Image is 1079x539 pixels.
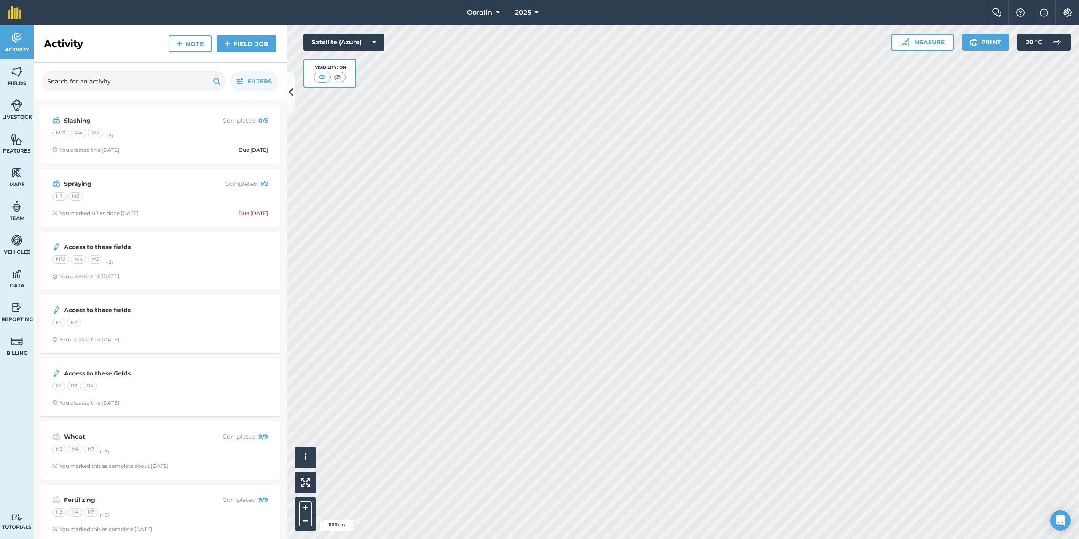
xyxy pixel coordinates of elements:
div: Open Intercom Messenger [1050,510,1071,531]
img: svg+xml;base64,PD94bWwgdmVyc2lvbj0iMS4wIiBlbmNvZGluZz0idXRmLTgiPz4KPCEtLSBHZW5lcmF0b3I6IEFkb2JlIE... [11,234,23,247]
img: svg+xml;base64,PD94bWwgdmVyc2lvbj0iMS4wIiBlbmNvZGluZz0idXRmLTgiPz4KPCEtLSBHZW5lcmF0b3I6IEFkb2JlIE... [52,305,61,315]
small: (+ 2 ) [104,259,113,265]
div: You marked this as complete [DATE] [52,526,152,533]
div: Due [DATE] [239,210,268,217]
span: 2025 [515,8,531,18]
div: H3 [52,508,66,517]
img: svg+xml;base64,PD94bWwgdmVyc2lvbj0iMS4wIiBlbmNvZGluZz0idXRmLTgiPz4KPCEtLSBHZW5lcmF0b3I6IEFkb2JlIE... [52,368,61,378]
img: fieldmargin Logo [8,6,21,19]
img: Clock with arrow pointing clockwise [52,147,58,153]
div: H7 [84,445,98,453]
img: svg+xml;base64,PD94bWwgdmVyc2lvbj0iMS4wIiBlbmNvZGluZz0idXRmLTgiPz4KPCEtLSBHZW5lcmF0b3I6IEFkb2JlIE... [52,115,60,126]
strong: Slashing [64,116,198,125]
img: A question mark icon [1015,8,1025,17]
img: Ruler icon [901,38,909,46]
img: Four arrows, one pointing top left, one top right, one bottom right and the last bottom left [301,478,310,487]
img: svg+xml;base64,PD94bWwgdmVyc2lvbj0iMS4wIiBlbmNvZGluZz0idXRmLTgiPz4KPCEtLSBHZW5lcmF0b3I6IEFkb2JlIE... [11,200,23,213]
strong: Wheat [64,432,198,441]
a: Note [169,35,212,52]
strong: Fertilizing [64,495,198,504]
span: Filters [247,77,272,86]
img: Clock with arrow pointing clockwise [52,337,58,342]
img: svg+xml;base64,PD94bWwgdmVyc2lvbj0iMS4wIiBlbmNvZGluZz0idXRmLTgiPz4KPCEtLSBHZW5lcmF0b3I6IEFkb2JlIE... [11,99,23,112]
a: SlashingCompleted: 0/5M10M4M5(+2)Clock with arrow pointing clockwiseYou created this [DATE]Due [D... [46,110,275,158]
a: WheatCompleted: 9/9H3H4H7(+6)Clock with arrow pointing clockwiseYou marked this as complete about... [46,426,275,475]
div: You marked this as complete about [DATE] [52,463,169,469]
img: svg+xml;base64,PD94bWwgdmVyc2lvbj0iMS4wIiBlbmNvZGluZz0idXRmLTgiPz4KPCEtLSBHZW5lcmF0b3I6IEFkb2JlIE... [52,432,60,442]
div: You created this [DATE] [52,336,119,343]
a: Access to these fieldsM10M4M5(+2)Clock with arrow pointing clockwiseYou created this [DATE] [46,237,275,285]
img: svg+xml;base64,PHN2ZyB4bWxucz0iaHR0cDovL3d3dy53My5vcmcvMjAwMC9zdmciIHdpZHRoPSIxOSIgaGVpZ2h0PSIyNC... [970,37,978,47]
div: You marked H7 as done [DATE] [52,210,139,217]
img: svg+xml;base64,PHN2ZyB4bWxucz0iaHR0cDovL3d3dy53My5vcmcvMjAwMC9zdmciIHdpZHRoPSIxOSIgaGVpZ2h0PSIyNC... [213,76,221,86]
div: H7 [52,192,67,201]
a: Field Job [217,35,276,52]
img: svg+xml;base64,PD94bWwgdmVyc2lvbj0iMS4wIiBlbmNvZGluZz0idXRmLTgiPz4KPCEtLSBHZW5lcmF0b3I6IEFkb2JlIE... [1049,34,1066,51]
a: Access to these fieldsH1H2Clock with arrow pointing clockwiseYou created this [DATE] [46,300,275,348]
img: svg+xml;base64,PD94bWwgdmVyc2lvbj0iMS4wIiBlbmNvZGluZz0idXRmLTgiPz4KPCEtLSBHZW5lcmF0b3I6IEFkb2JlIE... [52,179,60,189]
div: H7 [84,508,98,517]
strong: 9 / 9 [258,433,268,440]
div: M3 [68,192,83,201]
div: M4 [71,255,86,264]
img: svg+xml;base64,PD94bWwgdmVyc2lvbj0iMS4wIiBlbmNvZGluZz0idXRmLTgiPz4KPCEtLSBHZW5lcmF0b3I6IEFkb2JlIE... [52,242,61,252]
div: Visibility: On [314,64,346,71]
strong: Access to these fields [64,369,198,378]
div: M4 [71,129,86,137]
div: M5 [88,129,102,137]
img: svg+xml;base64,PHN2ZyB4bWxucz0iaHR0cDovL3d3dy53My5vcmcvMjAwMC9zdmciIHdpZHRoPSI1NiIgaGVpZ2h0PSI2MC... [11,133,23,145]
button: – [299,514,312,526]
span: Ooralin [467,8,492,18]
p: Completed : [201,432,268,441]
div: M10 [52,255,69,264]
img: svg+xml;base64,PD94bWwgdmVyc2lvbj0iMS4wIiBlbmNvZGluZz0idXRmLTgiPz4KPCEtLSBHZW5lcmF0b3I6IEFkb2JlIE... [11,268,23,280]
div: You created this [DATE] [52,273,119,280]
img: svg+xml;base64,PD94bWwgdmVyc2lvbj0iMS4wIiBlbmNvZGluZz0idXRmLTgiPz4KPCEtLSBHZW5lcmF0b3I6IEFkb2JlIE... [11,301,23,314]
small: (+ 6 ) [100,449,109,455]
img: svg+xml;base64,PHN2ZyB4bWxucz0iaHR0cDovL3d3dy53My5vcmcvMjAwMC9zdmciIHdpZHRoPSIxNyIgaGVpZ2h0PSIxNy... [1040,8,1048,18]
img: svg+xml;base64,PHN2ZyB4bWxucz0iaHR0cDovL3d3dy53My5vcmcvMjAwMC9zdmciIHdpZHRoPSI1MCIgaGVpZ2h0PSI0MC... [317,73,327,81]
div: You created this [DATE] [52,400,119,406]
strong: Spraying [64,179,198,188]
div: H4 [68,508,82,517]
img: svg+xml;base64,PD94bWwgdmVyc2lvbj0iMS4wIiBlbmNvZGluZz0idXRmLTgiPz4KPCEtLSBHZW5lcmF0b3I6IEFkb2JlIE... [11,335,23,348]
div: Due [DATE] [239,147,268,153]
img: svg+xml;base64,PHN2ZyB4bWxucz0iaHR0cDovL3d3dy53My5vcmcvMjAwMC9zdmciIHdpZHRoPSI1MCIgaGVpZ2h0PSI0MC... [332,73,343,81]
img: svg+xml;base64,PD94bWwgdmVyc2lvbj0iMS4wIiBlbmNvZGluZz0idXRmLTgiPz4KPCEtLSBHZW5lcmF0b3I6IEFkb2JlIE... [11,32,23,44]
span: 20 ° C [1026,34,1042,51]
h2: Activity [44,37,83,51]
img: Clock with arrow pointing clockwise [52,210,58,216]
small: (+ 2 ) [104,133,113,139]
input: Search for an activity [42,71,226,91]
div: M10 [52,129,69,137]
div: O3 [83,382,97,390]
strong: 9 / 9 [258,496,268,504]
span: i [304,452,307,462]
div: H3 [52,445,66,453]
p: Completed : [201,495,268,504]
img: Clock with arrow pointing clockwise [52,526,58,532]
button: + [299,501,312,514]
img: A cog icon [1063,8,1073,17]
p: Completed : [201,116,268,125]
strong: Access to these fields [64,242,198,252]
img: svg+xml;base64,PHN2ZyB4bWxucz0iaHR0cDovL3d3dy53My5vcmcvMjAwMC9zdmciIHdpZHRoPSIxNCIgaGVpZ2h0PSIyNC... [176,39,182,49]
a: Access to these fieldsO1O2O3Clock with arrow pointing clockwiseYou created this [DATE] [46,363,275,411]
img: svg+xml;base64,PD94bWwgdmVyc2lvbj0iMS4wIiBlbmNvZGluZz0idXRmLTgiPz4KPCEtLSBHZW5lcmF0b3I6IEFkb2JlIE... [52,495,60,505]
button: 20 °C [1017,34,1071,51]
div: O1 [52,382,65,390]
strong: 0 / 5 [258,117,268,124]
img: Clock with arrow pointing clockwise [52,274,58,279]
small: (+ 6 ) [100,512,109,518]
p: Completed : [201,179,268,188]
img: Clock with arrow pointing clockwise [52,463,58,469]
img: svg+xml;base64,PHN2ZyB4bWxucz0iaHR0cDovL3d3dy53My5vcmcvMjAwMC9zdmciIHdpZHRoPSIxNCIgaGVpZ2h0PSIyNC... [224,39,230,49]
div: O2 [67,382,81,390]
img: svg+xml;base64,PHN2ZyB4bWxucz0iaHR0cDovL3d3dy53My5vcmcvMjAwMC9zdmciIHdpZHRoPSI1NiIgaGVpZ2h0PSI2MC... [11,65,23,78]
div: M5 [88,255,102,264]
strong: Access to these fields [64,306,198,315]
button: Filters [230,71,278,91]
div: You created this [DATE] [52,147,119,153]
a: FertilizingCompleted: 9/9H3H4H7(+6)Clock with arrow pointing clockwiseYou marked this as complete... [46,490,275,538]
button: Measure [891,34,954,51]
